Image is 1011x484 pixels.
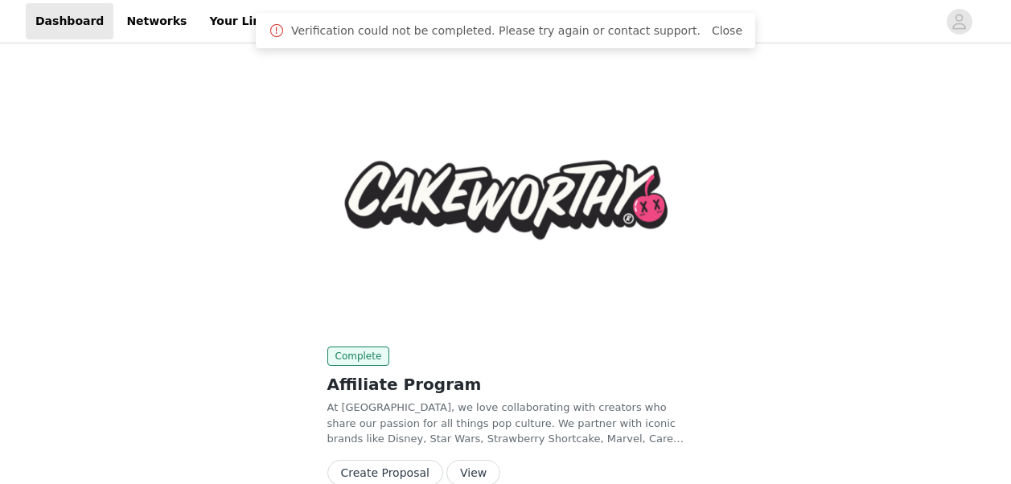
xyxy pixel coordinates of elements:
h2: Affiliate Program [327,372,684,396]
a: Close [712,24,742,37]
div: avatar [951,9,967,35]
p: At [GEOGRAPHIC_DATA], we love collaborating with creators who share our passion for all things po... [327,400,684,447]
a: Payouts [288,3,358,39]
span: Complete [327,347,390,366]
a: View [446,467,500,479]
a: Your Links [199,3,285,39]
a: Networks [117,3,196,39]
span: Verification could not be completed. Please try again or contact support. [291,23,701,39]
img: Cakeworthy [327,66,684,334]
a: Dashboard [26,3,113,39]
